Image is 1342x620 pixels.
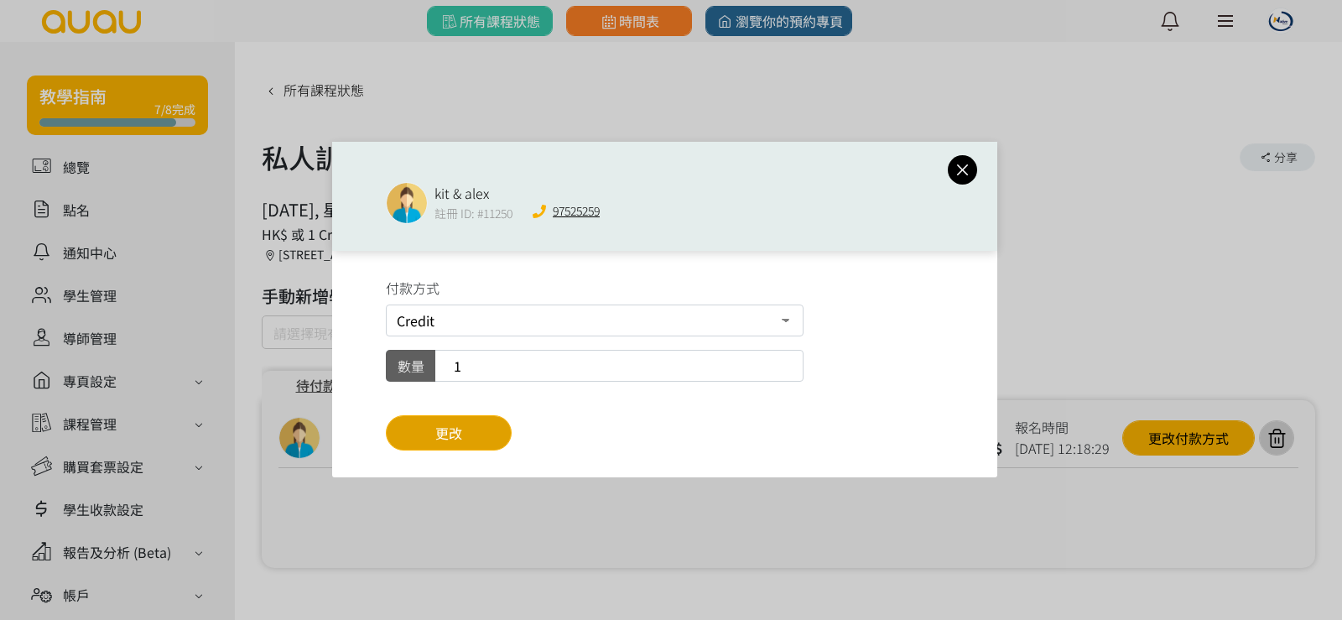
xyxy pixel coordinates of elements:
a: kit & alex 註冊 ID: #11250 [386,182,512,224]
a: 97525259 [533,201,600,221]
button: 更改 [386,415,512,451]
label: 付款方式 [386,278,440,298]
span: 97525259 [553,201,600,221]
span: 註冊 ID: #11250 [434,203,512,223]
span: 數量 [398,356,424,376]
span: 更改 [435,423,462,443]
div: kit & alex [434,184,512,203]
